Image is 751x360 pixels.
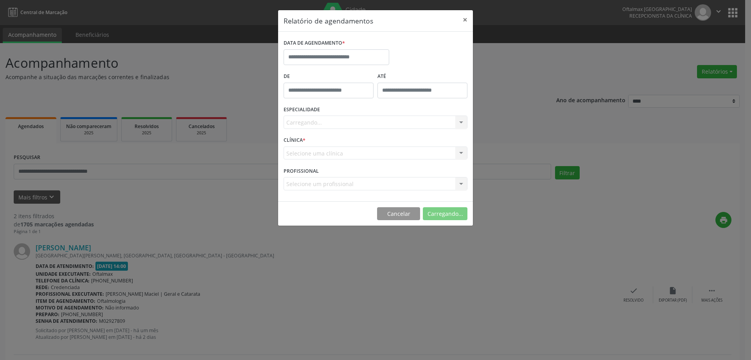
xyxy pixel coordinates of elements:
label: ATÉ [377,71,467,83]
button: Carregando... [423,207,467,221]
label: DATA DE AGENDAMENTO [284,37,345,49]
h5: Relatório de agendamentos [284,16,373,26]
label: PROFISSIONAL [284,165,319,177]
label: CLÍNICA [284,134,305,147]
label: De [284,71,374,83]
button: Cancelar [377,207,420,221]
label: ESPECIALIDADE [284,104,320,116]
button: Close [457,10,473,29]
